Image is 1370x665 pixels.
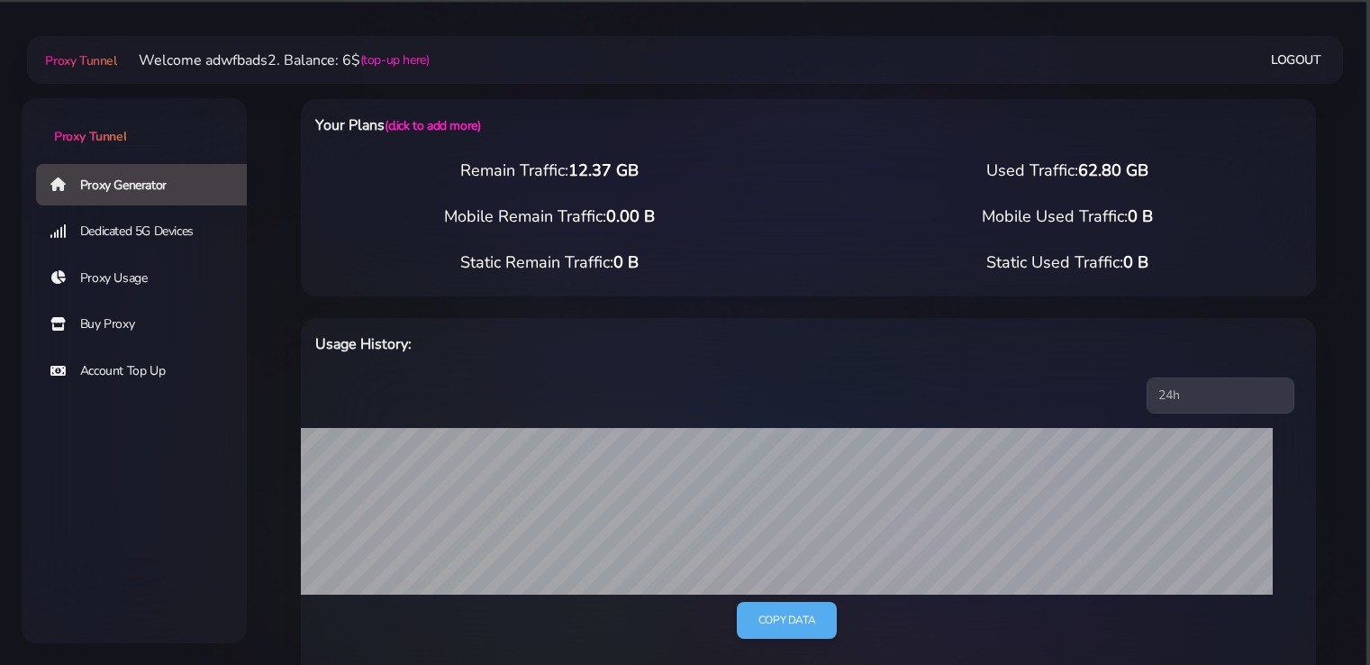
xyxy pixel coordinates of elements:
a: (top-up here) [360,50,430,69]
span: 0 B [1123,251,1148,273]
a: Account Top Up [36,351,261,392]
h6: Usage History: [315,332,882,356]
span: 62.80 GB [1078,159,1148,181]
a: Proxy Usage [36,258,261,299]
a: Proxy Tunnel [41,46,116,75]
a: Dedicated 5G Devices [36,211,261,252]
div: Static Remain Traffic: [290,251,809,275]
div: Mobile Remain Traffic: [290,205,809,229]
span: Proxy Tunnel [54,128,126,145]
div: Static Used Traffic: [809,251,1328,275]
span: 12.37 GB [568,159,639,181]
a: Buy Proxy [36,304,261,345]
span: 0 B [1128,205,1153,227]
a: Copy data [737,602,837,639]
a: Proxy Tunnel [22,98,247,146]
div: Remain Traffic: [290,159,809,183]
div: Mobile Used Traffic: [809,205,1328,229]
a: (click to add more) [385,117,480,134]
div: Used Traffic: [809,159,1328,183]
a: Proxy Generator [36,164,261,205]
li: Welcome adwfbads2. Balance: 6$ [117,50,430,71]
a: Logout [1271,43,1321,77]
span: Proxy Tunnel [45,52,116,69]
iframe: Webchat Widget [1283,578,1347,642]
span: 0 B [613,251,639,273]
h6: Your Plans [315,114,882,137]
span: 0.00 B [606,205,655,227]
